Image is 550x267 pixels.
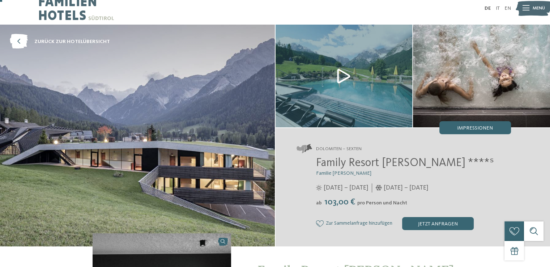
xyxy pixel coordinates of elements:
[485,6,491,11] a: DE
[323,198,357,207] span: 103,00 €
[316,185,322,191] i: Öffnungszeiten im Sommer
[316,146,362,152] span: Dolomiten – Sexten
[34,38,110,45] span: zurück zur Hotelübersicht
[276,25,413,127] img: Unser Familienhotel in Sexten, euer Urlaubszuhause in den Dolomiten
[316,171,371,176] span: Familie [PERSON_NAME]
[504,6,511,11] a: EN
[495,6,499,11] a: IT
[375,185,382,191] i: Öffnungszeiten im Winter
[413,25,550,127] img: Unser Familienhotel in Sexten, euer Urlaubszuhause in den Dolomiten
[326,221,392,226] span: Zur Sammelanfrage hinzufügen
[10,34,110,49] a: zurück zur Hotelübersicht
[402,217,474,230] div: jetzt anfragen
[384,183,429,192] span: [DATE] – [DATE]
[457,126,493,131] span: Impressionen
[357,200,407,205] span: pro Person und Nacht
[533,5,545,12] span: Menü
[324,183,368,192] span: [DATE] – [DATE]
[316,200,322,205] span: ab
[316,157,494,169] span: Family Resort [PERSON_NAME] ****ˢ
